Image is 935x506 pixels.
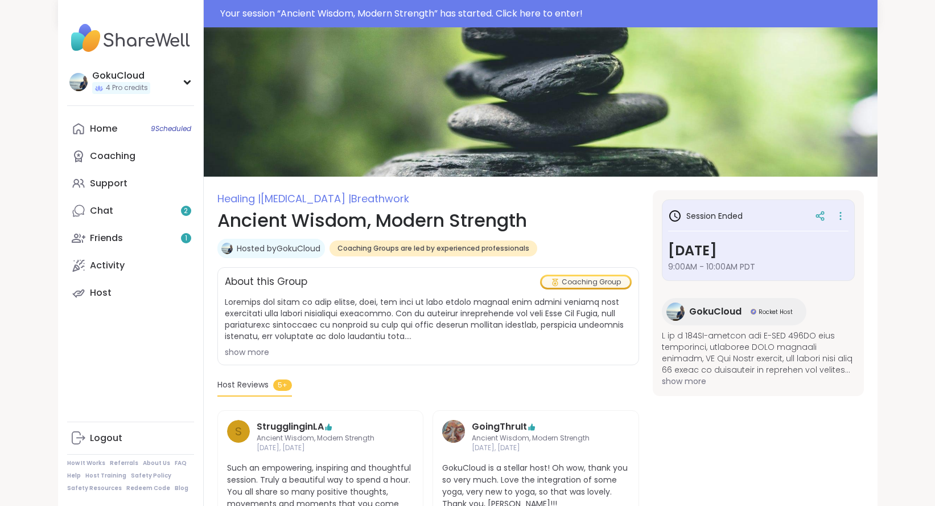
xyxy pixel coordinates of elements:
span: S [235,423,242,440]
span: 9 Scheduled [151,124,191,133]
span: Rocket Host [759,308,793,316]
div: GokuCloud [92,70,150,82]
span: L ip d 184SI-ametcon adi E-SED 496DO eius temporinci, utlaboree DOLO magnaali enimadm, VE Qui Nos... [662,330,855,376]
a: Friends1 [67,225,194,252]
a: S [227,420,250,453]
h1: Ancient Wisdom, Modern Strength [217,207,639,234]
div: Logout [90,432,122,444]
a: StrugglinginLA [257,420,324,434]
span: [DATE], [DATE] [472,443,600,453]
img: GokuCloud [666,303,685,321]
a: Coaching [67,142,194,170]
span: 1 [185,234,187,243]
a: Safety Policy [131,472,171,480]
a: FAQ [175,459,187,467]
span: Ancient Wisdom, Modern Strength [472,434,600,443]
a: Activity [67,252,194,279]
div: show more [225,346,632,358]
div: Activity [90,259,125,272]
a: Help [67,472,81,480]
img: GokuCloud [221,243,233,254]
div: Friends [90,232,123,244]
span: GokuCloud [689,305,742,319]
a: About Us [143,459,170,467]
span: Ancient Wisdom, Modern Strength [257,434,385,443]
h2: About this Group [225,275,307,289]
a: GoingThruIt [442,420,465,453]
span: [MEDICAL_DATA] | [261,191,351,206]
a: Chat2 [67,197,194,225]
a: GoingThruIt [472,420,527,434]
a: Referrals [110,459,138,467]
h3: [DATE] [668,240,848,261]
span: 9:00AM - 10:00AM PDT [668,261,848,272]
a: Support [67,170,194,197]
span: Host Reviews [217,379,269,391]
a: How It Works [67,459,105,467]
span: show more [662,376,855,387]
img: ShareWell Nav Logo [67,18,194,58]
div: Your session “ Ancient Wisdom, Modern Strength ” has started. Click here to enter! [220,7,871,21]
span: 2 [184,206,188,216]
img: GokuCloud [69,73,88,91]
h3: Session Ended [668,209,743,223]
div: Support [90,177,127,190]
a: Home9Scheduled [67,115,194,142]
div: Coaching [90,150,135,162]
a: GokuCloudGokuCloudRocket HostRocket Host [662,298,806,325]
span: 4 Pro credits [106,83,148,93]
img: GoingThruIt [442,420,465,443]
a: Safety Resources [67,484,122,492]
a: Blog [175,484,188,492]
div: Coaching Group [542,276,630,288]
div: Host [90,287,112,299]
a: Host Training [85,472,126,480]
img: Ancient Wisdom, Modern Strength cover image [204,27,878,177]
span: [DATE], [DATE] [257,443,385,453]
span: Healing | [217,191,261,206]
span: 5+ [273,379,292,391]
div: Home [90,123,117,135]
img: Rocket Host [751,309,756,315]
a: Redeem Code [126,484,170,492]
a: Logout [67,425,194,452]
span: Coaching Groups are led by experienced professionals [337,244,529,253]
span: Breathwork [351,191,409,206]
a: Host [67,279,194,307]
div: Chat [90,205,113,217]
span: Loremips dol sitam co adip elitse, doei, tem inci ut labo etdolo magnaal enim admini veniamq nost... [225,296,632,342]
a: Hosted byGokuCloud [237,243,320,254]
